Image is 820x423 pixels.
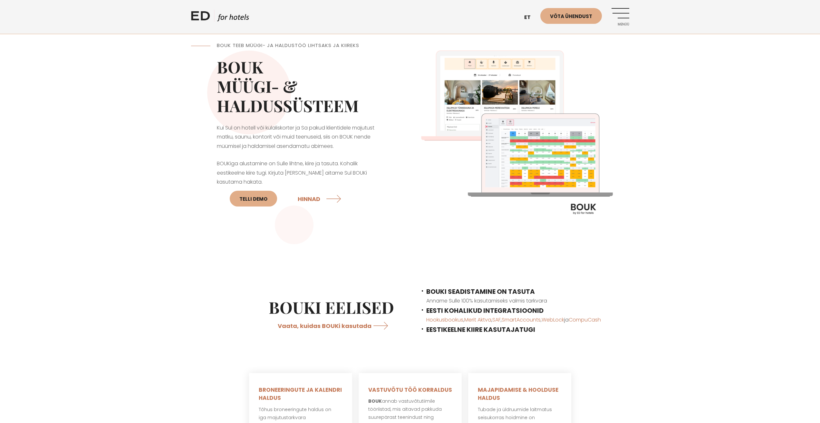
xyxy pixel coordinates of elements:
span: BOUK TEEB MÜÜGI- JA HALDUSTÖÖ LIHTSAKS JA KIIREKS [217,42,359,49]
a: Merit Aktva [464,316,491,323]
span: EESTI KOHALIKUD INTEGRATSIOONID [426,306,544,315]
span: BOUKI SEADISTAMINE ON TASUTA [426,287,535,296]
a: WebLock [542,316,564,323]
p: , , , , ja [426,315,613,325]
p: BOUKiga alustamine on Sulle lihtne, kiire ja tasuta. Kohalik eestikeelne kiire tugi. Kirjuta [PER... [217,159,384,211]
a: Telli DEMO [230,191,277,207]
a: Menüü [612,8,629,26]
a: Hookusbookus [426,316,463,323]
h5: MAJAPIDAMISE & HOOLDUSE HALDUS [478,386,562,402]
strong: BOUK [368,398,382,404]
p: Anname Sulle 100% kasutamiseks valmis tarkvara [426,296,613,306]
h2: BOUKi EELISED [207,298,394,317]
strong: EESTIKEELNE KIIRE KASUTAJATUGI [426,325,535,334]
a: CompuCash [569,316,601,323]
a: Võta ühendust [540,8,602,24]
h2: BOUK MÜÜGI- & HALDUSSÜSTEEM [217,57,384,115]
a: SAF [492,316,501,323]
a: et [521,10,540,25]
a: SmartAccounts [502,316,541,323]
span: Menüü [612,23,629,26]
h5: VASTUVÕTU TÖÖ KORRALDUS [368,386,452,394]
a: HINNAD [298,190,343,207]
h5: BRONEERINGUTE JA KALENDRI HALDUS [259,386,342,402]
a: ED HOTELS [191,10,249,26]
a: Vaata, kuidas BOUKi kasutada [278,317,394,334]
p: Kui Sul on hotell või külaliskorter ja Sa pakud klientidele majutust matku, saunu, kontorit või m... [217,123,384,151]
